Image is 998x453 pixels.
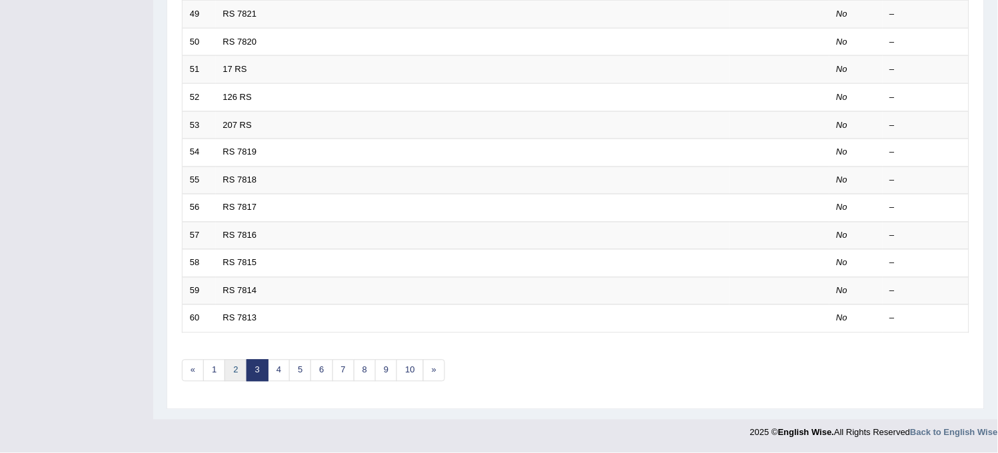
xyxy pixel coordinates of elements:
a: RS 7813 [223,313,257,323]
a: 7 [332,360,354,382]
td: 58 [183,250,216,278]
a: 3 [247,360,268,382]
a: RS 7819 [223,147,257,157]
em: No [837,175,848,185]
td: 51 [183,56,216,84]
td: 59 [183,277,216,305]
em: No [837,203,848,213]
a: RS 7818 [223,175,257,185]
td: 53 [183,111,216,139]
em: No [837,64,848,74]
a: RS 7821 [223,9,257,19]
a: 4 [268,360,290,382]
div: – [890,8,962,21]
em: No [837,313,848,323]
a: 10 [396,360,423,382]
a: RS 7820 [223,37,257,47]
a: 17 RS [223,64,247,74]
div: – [890,312,962,325]
em: No [837,258,848,268]
td: 49 [183,1,216,29]
a: 126 RS [223,92,252,102]
a: RS 7816 [223,230,257,240]
a: 2 [225,360,247,382]
a: » [423,360,445,382]
a: RS 7815 [223,258,257,268]
a: 207 RS [223,120,252,130]
div: – [890,147,962,159]
a: 9 [375,360,397,382]
strong: English Wise. [778,428,834,438]
div: – [890,91,962,104]
a: 5 [289,360,311,382]
div: – [890,230,962,242]
a: « [182,360,204,382]
div: – [890,285,962,298]
td: 55 [183,167,216,195]
em: No [837,286,848,296]
em: No [837,92,848,102]
a: RS 7814 [223,286,257,296]
em: No [837,37,848,47]
div: – [890,119,962,132]
td: 54 [183,139,216,167]
td: 56 [183,195,216,223]
div: – [890,63,962,76]
a: RS 7817 [223,203,257,213]
td: 52 [183,83,216,111]
a: 8 [354,360,376,382]
div: – [890,202,962,215]
div: 2025 © All Rights Reserved [750,420,998,439]
div: – [890,257,962,270]
td: 57 [183,222,216,250]
em: No [837,230,848,240]
a: Back to English Wise [911,428,998,438]
div: – [890,36,962,49]
em: No [837,120,848,130]
em: No [837,9,848,19]
td: 50 [183,28,216,56]
a: 6 [310,360,332,382]
em: No [837,147,848,157]
a: 1 [203,360,225,382]
div: – [890,175,962,187]
td: 60 [183,305,216,333]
